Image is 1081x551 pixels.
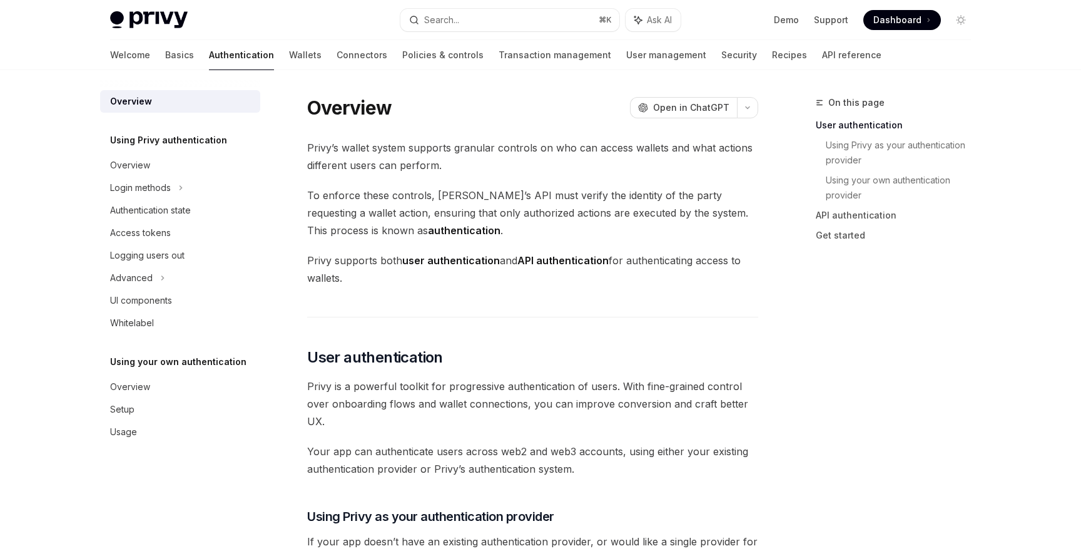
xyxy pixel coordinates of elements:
span: On this page [828,95,885,110]
a: Using your own authentication provider [826,170,981,205]
span: Ask AI [647,14,672,26]
a: Dashboard [863,10,941,30]
a: UI components [100,289,260,312]
strong: user authentication [402,254,500,267]
a: Using Privy as your authentication provider [826,135,981,170]
span: Open in ChatGPT [653,101,729,114]
span: Dashboard [873,14,921,26]
div: Access tokens [110,225,171,240]
h5: Using your own authentication [110,354,246,369]
a: Policies & controls [402,40,484,70]
a: Setup [100,398,260,421]
h5: Using Privy authentication [110,133,227,148]
button: Ask AI [626,9,681,31]
a: Overview [100,90,260,113]
div: Logging users out [110,248,185,263]
a: Logging users out [100,244,260,267]
div: Overview [110,94,152,109]
a: Wallets [289,40,322,70]
a: Connectors [337,40,387,70]
a: User authentication [816,115,981,135]
span: Using Privy as your authentication provider [307,508,554,525]
a: API reference [822,40,881,70]
div: UI components [110,293,172,308]
a: Access tokens [100,222,260,244]
a: Recipes [772,40,807,70]
span: Your app can authenticate users across web2 and web3 accounts, using either your existing authent... [307,443,758,478]
img: light logo [110,11,188,29]
a: Transaction management [499,40,611,70]
a: Whitelabel [100,312,260,334]
a: Authentication [209,40,274,70]
div: Overview [110,158,150,173]
strong: API authentication [517,254,609,267]
div: Search... [424,13,459,28]
span: ⌘ K [599,15,612,25]
a: Welcome [110,40,150,70]
span: Privy supports both and for authenticating access to wallets. [307,252,758,287]
a: Support [814,14,848,26]
div: Advanced [110,270,153,286]
div: Overview [110,379,150,394]
strong: authentication [428,224,500,237]
a: Overview [100,376,260,398]
a: Demo [774,14,799,26]
div: Authentication state [110,203,191,218]
div: Setup [110,402,134,417]
button: Toggle dark mode [951,10,971,30]
button: Open in ChatGPT [630,97,737,118]
span: To enforce these controls, [PERSON_NAME]’s API must verify the identity of the party requesting a... [307,187,758,239]
a: Get started [816,225,981,245]
span: User authentication [307,348,443,368]
div: Login methods [110,180,171,195]
h1: Overview [307,96,392,119]
div: Usage [110,425,137,440]
a: API authentication [816,205,981,225]
span: Privy is a powerful toolkit for progressive authentication of users. With fine-grained control ov... [307,378,758,430]
a: Security [721,40,757,70]
span: Privy’s wallet system supports granular controls on who can access wallets and what actions diffe... [307,139,758,174]
a: Usage [100,421,260,443]
button: Search...⌘K [400,9,619,31]
a: Authentication state [100,199,260,222]
div: Whitelabel [110,316,154,331]
a: User management [626,40,706,70]
a: Overview [100,154,260,177]
a: Basics [165,40,194,70]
